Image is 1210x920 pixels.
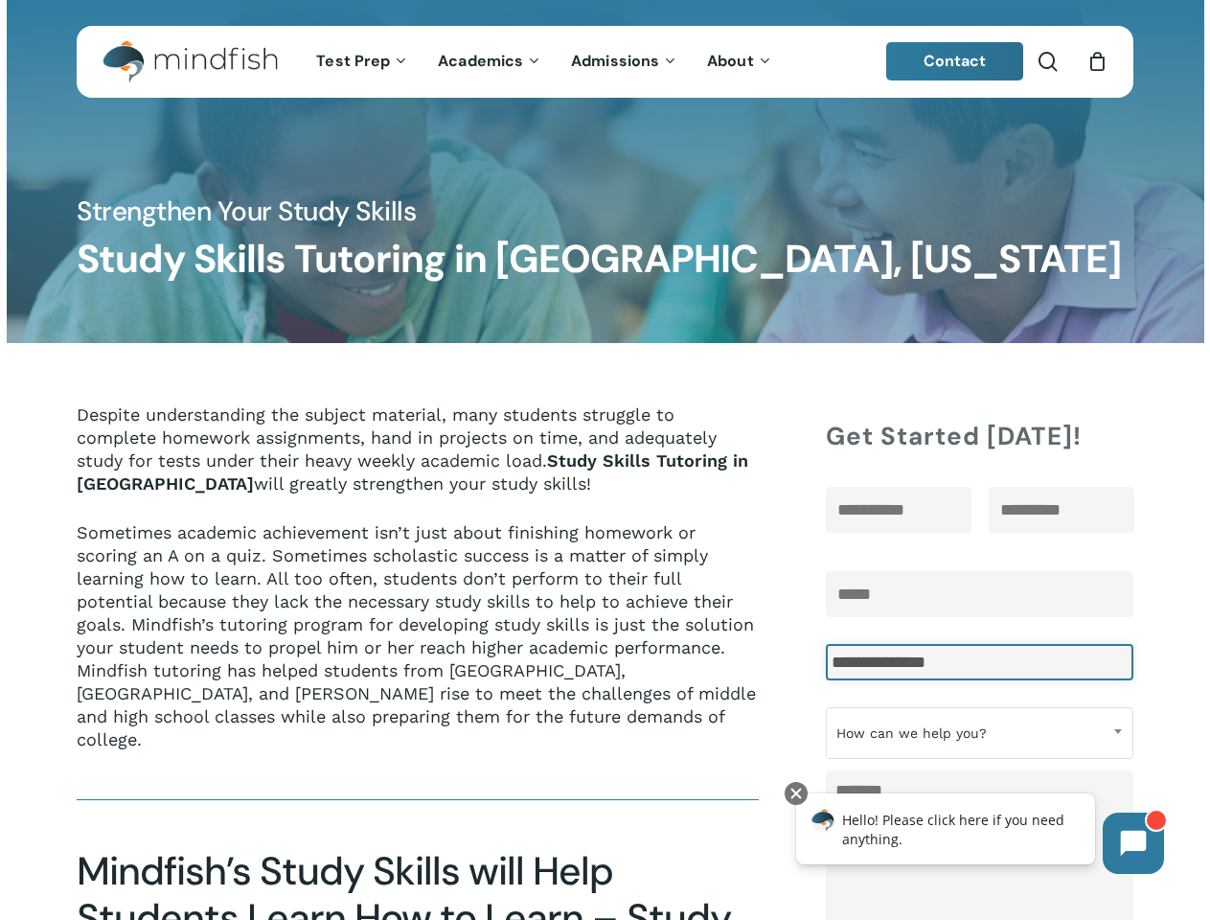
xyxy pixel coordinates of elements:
[826,419,1133,453] h4: Get Started [DATE]!
[302,54,423,70] a: Test Prep
[77,450,748,494] strong: Study Skills Tutoring in [GEOGRAPHIC_DATA]
[826,707,1133,759] span: How can we help you?
[77,26,1133,98] header: Main Menu
[886,42,1024,80] a: Contact
[924,51,987,71] span: Contact
[438,51,523,71] span: Academics
[557,54,693,70] a: Admissions
[571,51,659,71] span: Admissions
[316,51,390,71] span: Test Prep
[827,713,1132,753] span: How can we help you?
[77,237,1133,283] h1: Study Skills Tutoring in [GEOGRAPHIC_DATA], [US_STATE]
[302,26,787,98] nav: Main Menu
[776,778,1183,893] iframe: Chatbot
[423,54,557,70] a: Academics
[77,521,759,751] p: Sometimes academic achievement isn’t just about finishing homework or scoring an A on a quiz. Som...
[1086,51,1107,72] a: Cart
[693,54,788,70] a: About
[77,195,1133,229] h4: Strengthen Your Study Skills
[77,403,759,521] p: Despite understanding the subject material, many students struggle to complete homework assignmen...
[707,51,754,71] span: About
